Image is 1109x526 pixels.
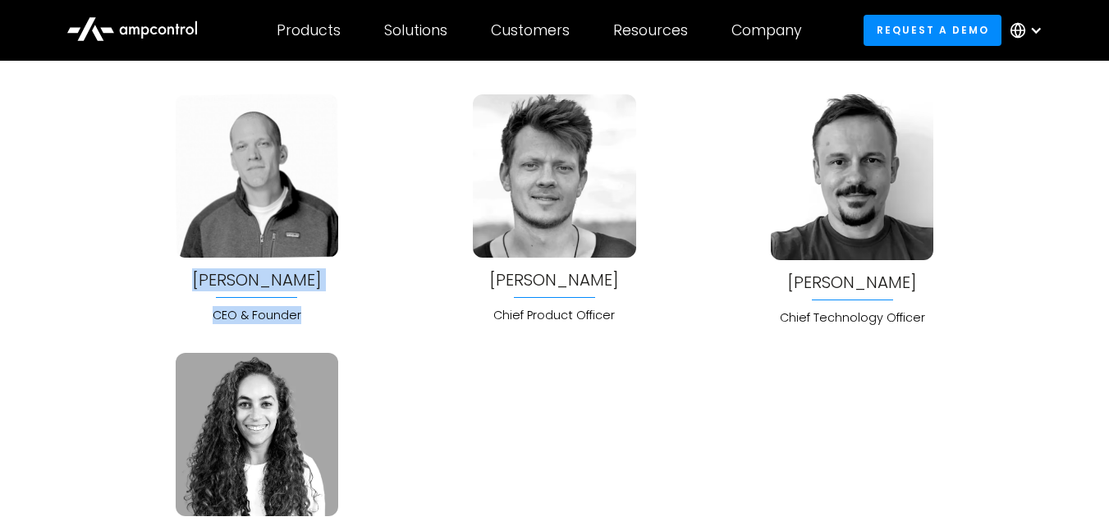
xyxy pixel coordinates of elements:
div: Customers [491,21,570,39]
div: Chief Technology Officer [771,309,933,327]
a: View team member info [192,271,322,289]
div: Products [277,21,341,39]
div: Chief Product Officer [473,306,635,324]
div: [PERSON_NAME] [489,271,619,289]
div: Solutions [384,21,447,39]
div: [PERSON_NAME] [192,271,322,289]
img: Ampcontrol's Team Member [771,94,933,259]
div: Company [731,21,802,39]
a: View team member info [787,273,917,291]
a: View team member info [489,271,619,289]
a: Request a demo [864,15,1001,45]
img: Ampcontrol's Team Member [176,353,338,515]
img: Ampcontrol's Team Member [176,94,338,257]
img: Ampcontrol's Team Member [473,94,635,257]
div: [PERSON_NAME] [787,273,917,291]
div: Resources [613,21,688,39]
div: CEO & Founder [176,306,338,324]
